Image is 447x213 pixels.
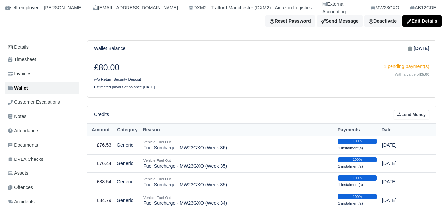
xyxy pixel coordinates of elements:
[8,127,38,135] span: Attendance
[5,110,79,123] a: Notes
[8,98,60,106] span: Customer Escalations
[338,175,377,181] div: 100%
[402,15,442,27] a: Edit Details
[94,46,125,51] h6: Wallet Balance
[5,82,79,95] a: Wallet
[8,70,31,78] span: Invoices
[395,72,429,76] small: With a value of
[414,181,447,213] iframe: Chat Widget
[141,173,335,191] td: Fuel Surcharge - MW23GXO (Week 35)
[114,191,141,210] td: Generic
[143,159,171,162] small: Vehicle Fuel Out
[143,140,171,144] small: Vehicle Fuel Out
[338,139,377,144] div: 100%
[87,136,114,154] td: £76.53
[8,84,28,92] span: Wallet
[8,184,33,191] span: Offences
[94,85,155,89] small: Estimated payout of balance [DATE]
[5,153,79,166] a: DVLA Checks
[141,154,335,173] td: Fuel Surcharge - MW23GXO (Week 35)
[87,124,114,136] th: Amount
[94,112,109,117] h6: Credits
[420,72,429,76] strong: £5.00
[114,173,141,191] td: Generic
[5,67,79,80] a: Invoices
[141,136,335,154] td: Fuel Surcharge - MW23GXO (Week 36)
[114,154,141,173] td: Generic
[8,156,43,163] span: DVLA Checks
[5,41,79,53] a: Details
[5,167,79,180] a: Assets
[114,124,141,136] th: Category
[143,177,171,181] small: Vehicle Fuel Out
[143,196,171,200] small: Vehicle Fuel Out
[5,139,79,152] a: Documents
[379,191,422,210] td: [DATE]
[93,4,178,12] div: [EMAIL_ADDRESS][DOMAIN_NAME]
[379,124,422,136] th: Date
[379,154,422,173] td: [DATE]
[5,53,79,66] a: Timesheet
[141,191,335,210] td: Fuel Surcharge - MW23GXO (Week 34)
[267,63,430,70] div: 1 pending payment(s)
[265,15,315,27] button: Reset Password
[364,15,401,27] a: Deactivate
[379,173,422,191] td: [DATE]
[394,110,429,120] a: Lend Money
[338,183,363,187] small: 1 instalment(s)
[114,136,141,154] td: Generic
[338,146,363,150] small: 1 instalment(s)
[371,4,399,12] a: MW23GXO
[87,191,114,210] td: £84.79
[410,4,436,12] a: AB12CDE
[94,77,141,81] small: w/o Return Security Deposit
[338,201,363,205] small: 1 instalment(s)
[8,113,26,120] span: Notes
[335,124,379,136] th: Payments
[5,124,79,137] a: Attendance
[87,173,114,191] td: £88.54
[5,4,83,12] div: self-employed - [PERSON_NAME]
[379,136,422,154] td: [DATE]
[338,157,377,162] div: 100%
[414,45,429,52] strong: [DATE]
[338,164,363,168] small: 1 instalment(s)
[141,124,335,136] th: Reason
[5,181,79,194] a: Offences
[322,0,360,16] div: External Accounting
[8,198,35,206] span: Accidents
[317,15,363,27] a: Send Message
[5,96,79,109] a: Customer Escalations
[8,141,38,149] span: Documents
[8,169,28,177] span: Assets
[5,195,79,208] a: Accidents
[8,56,36,63] span: Timesheet
[338,194,377,199] div: 100%
[189,4,312,12] div: DXM2 - Trafford Manchester (DXM2) - Amazon Logistics
[94,63,257,73] h3: £80.00
[87,154,114,173] td: £76.44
